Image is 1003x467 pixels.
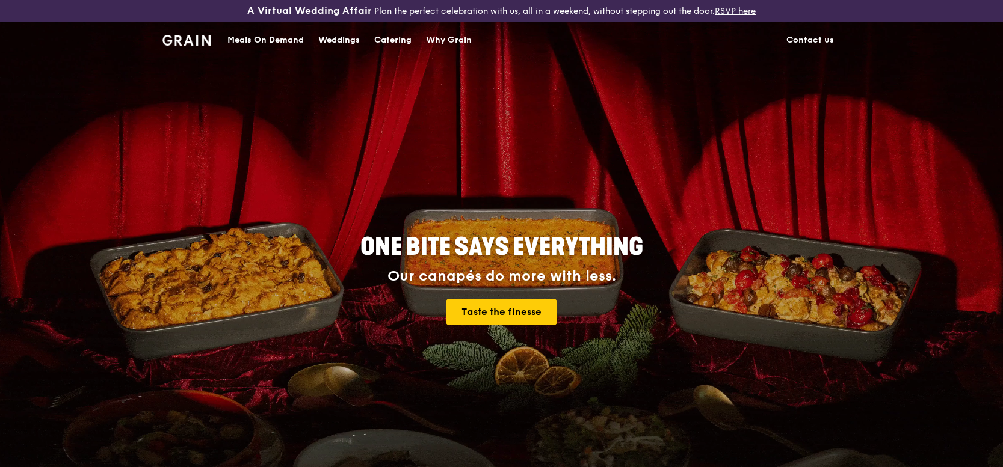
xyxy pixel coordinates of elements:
div: Weddings [318,22,360,58]
a: Catering [367,22,419,58]
a: Contact us [779,22,841,58]
img: Grain [162,35,211,46]
h3: A Virtual Wedding Affair [247,5,372,17]
a: Weddings [311,22,367,58]
a: Why Grain [419,22,479,58]
div: Why Grain [426,22,472,58]
span: ONE BITE SAYS EVERYTHING [360,233,643,261]
div: Catering [374,22,412,58]
a: Taste the finesse [446,299,557,325]
div: Meals On Demand [227,22,304,58]
a: RSVP here [715,6,756,16]
a: GrainGrain [162,21,211,57]
div: Plan the perfect celebration with us, all in a weekend, without stepping out the door. [167,5,836,17]
div: Our canapés do more with less. [285,268,718,285]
